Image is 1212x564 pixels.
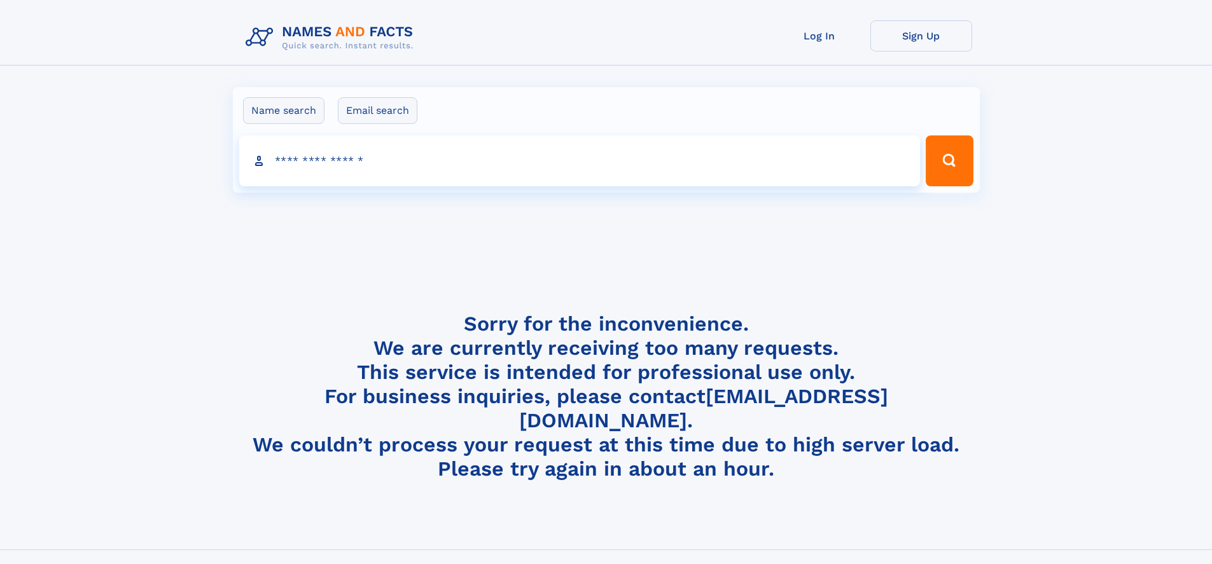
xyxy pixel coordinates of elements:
[240,20,424,55] img: Logo Names and Facts
[769,20,870,52] a: Log In
[926,135,973,186] button: Search Button
[240,312,972,481] h4: Sorry for the inconvenience. We are currently receiving too many requests. This service is intend...
[239,135,921,186] input: search input
[870,20,972,52] a: Sign Up
[519,384,888,432] a: [EMAIL_ADDRESS][DOMAIN_NAME]
[338,97,417,124] label: Email search
[243,97,324,124] label: Name search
